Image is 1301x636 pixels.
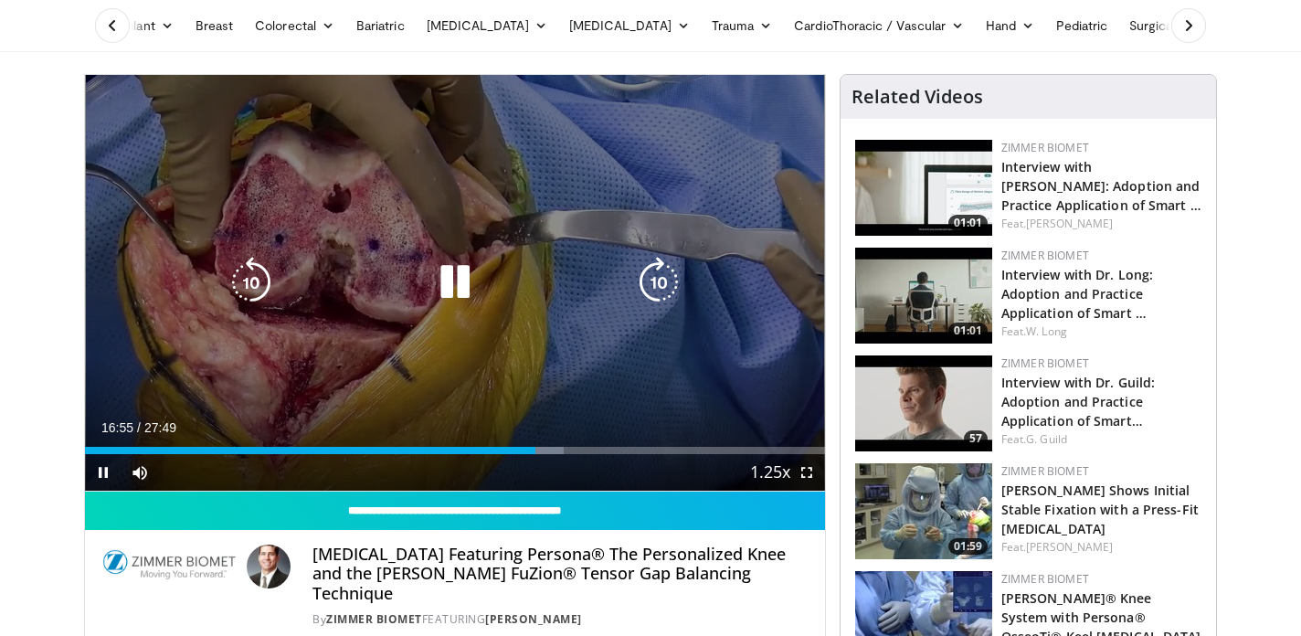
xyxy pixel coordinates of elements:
[1001,323,1201,340] div: Feat.
[1001,571,1089,587] a: Zimmer Biomet
[855,248,992,344] img: 01664f9e-370f-4f3e-ba1a-1c36ebbe6e28.150x105_q85_crop-smart_upscale.jpg
[144,420,176,435] span: 27:49
[1026,539,1113,555] a: [PERSON_NAME]
[1001,539,1201,556] div: Feat.
[1001,431,1201,448] div: Feat.
[1001,158,1201,214] a: Interview with [PERSON_NAME]: Adoption and Practice Application of Smart …
[485,611,582,627] a: [PERSON_NAME]
[416,7,558,44] a: [MEDICAL_DATA]
[964,430,988,447] span: 57
[1001,216,1201,232] div: Feat.
[855,140,992,236] a: 01:01
[312,611,809,628] div: By FEATURING
[855,140,992,236] img: 9076d05d-1948-43d5-895b-0b32d3e064e7.150x105_q85_crop-smart_upscale.jpg
[855,248,992,344] a: 01:01
[85,454,122,491] button: Pause
[85,75,825,492] video-js: Video Player
[185,7,244,44] a: Breast
[1001,482,1199,537] a: [PERSON_NAME] Shows Initial Stable Fixation with a Press-Fit [MEDICAL_DATA]
[247,545,291,588] img: Avatar
[558,7,701,44] a: [MEDICAL_DATA]
[752,454,788,491] button: Playback Rate
[1026,323,1067,339] a: W. Long
[855,463,992,559] a: 01:59
[788,454,825,491] button: Fullscreen
[948,538,988,555] span: 01:59
[326,611,422,627] a: Zimmer Biomet
[122,454,158,491] button: Mute
[855,355,992,451] img: c951bdf5-abfe-4c00-a045-73b5070dd0f6.150x105_q85_crop-smart_upscale.jpg
[312,545,809,604] h4: [MEDICAL_DATA] Featuring Persona® The Personalized Knee and the [PERSON_NAME] FuZion® Tensor Gap ...
[1001,248,1089,263] a: Zimmer Biomet
[137,420,141,435] span: /
[855,355,992,451] a: 57
[948,215,988,231] span: 01:01
[1026,431,1067,447] a: G. Guild
[101,420,133,435] span: 16:55
[948,323,988,339] span: 01:01
[1026,216,1113,231] a: [PERSON_NAME]
[783,7,975,44] a: CardioThoracic / Vascular
[1118,7,1265,44] a: Surgical Oncology
[1045,7,1118,44] a: Pediatric
[345,7,416,44] a: Bariatric
[1001,266,1153,322] a: Interview with Dr. Long: Adoption and Practice Application of Smart …
[975,7,1045,44] a: Hand
[701,7,784,44] a: Trauma
[1001,355,1089,371] a: Zimmer Biomet
[85,447,825,454] div: Progress Bar
[244,7,345,44] a: Colorectal
[1001,463,1089,479] a: Zimmer Biomet
[1001,374,1156,429] a: Interview with Dr. Guild: Adoption and Practice Application of Smart…
[851,86,983,108] h4: Related Videos
[855,463,992,559] img: 6bc46ad6-b634-4876-a934-24d4e08d5fac.150x105_q85_crop-smart_upscale.jpg
[100,545,239,588] img: Zimmer Biomet
[1001,140,1089,155] a: Zimmer Biomet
